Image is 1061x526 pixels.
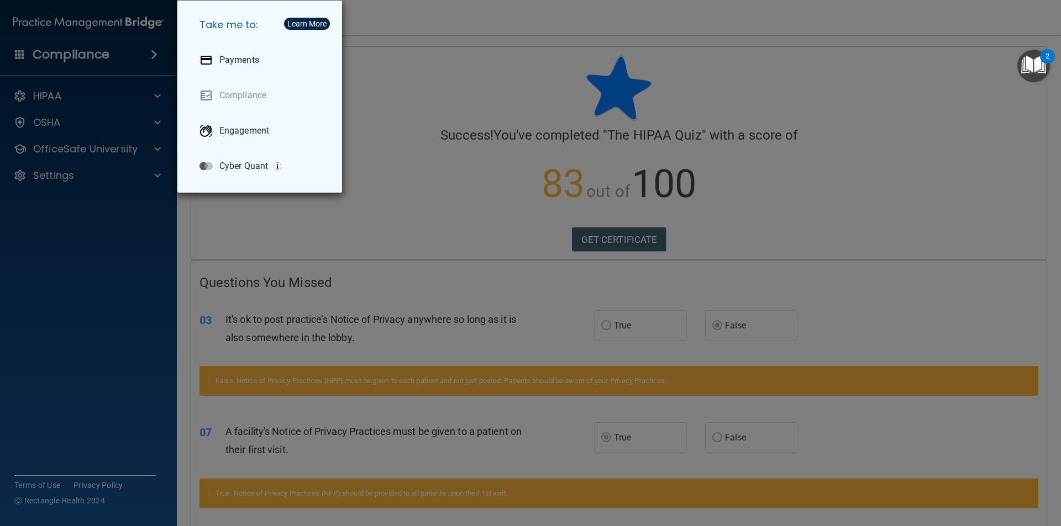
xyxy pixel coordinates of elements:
[287,20,327,28] div: Learn More
[284,18,330,30] button: Learn More
[219,161,268,172] p: Cyber Quant
[191,115,333,146] a: Engagement
[1017,50,1050,82] button: Open Resource Center, 2 new notifications
[191,9,333,40] h5: Take me to:
[191,80,333,111] a: Compliance
[1046,56,1049,71] div: 2
[191,151,333,182] a: Cyber Quant
[219,125,269,136] p: Engagement
[191,45,333,76] a: Payments
[219,55,259,66] p: Payments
